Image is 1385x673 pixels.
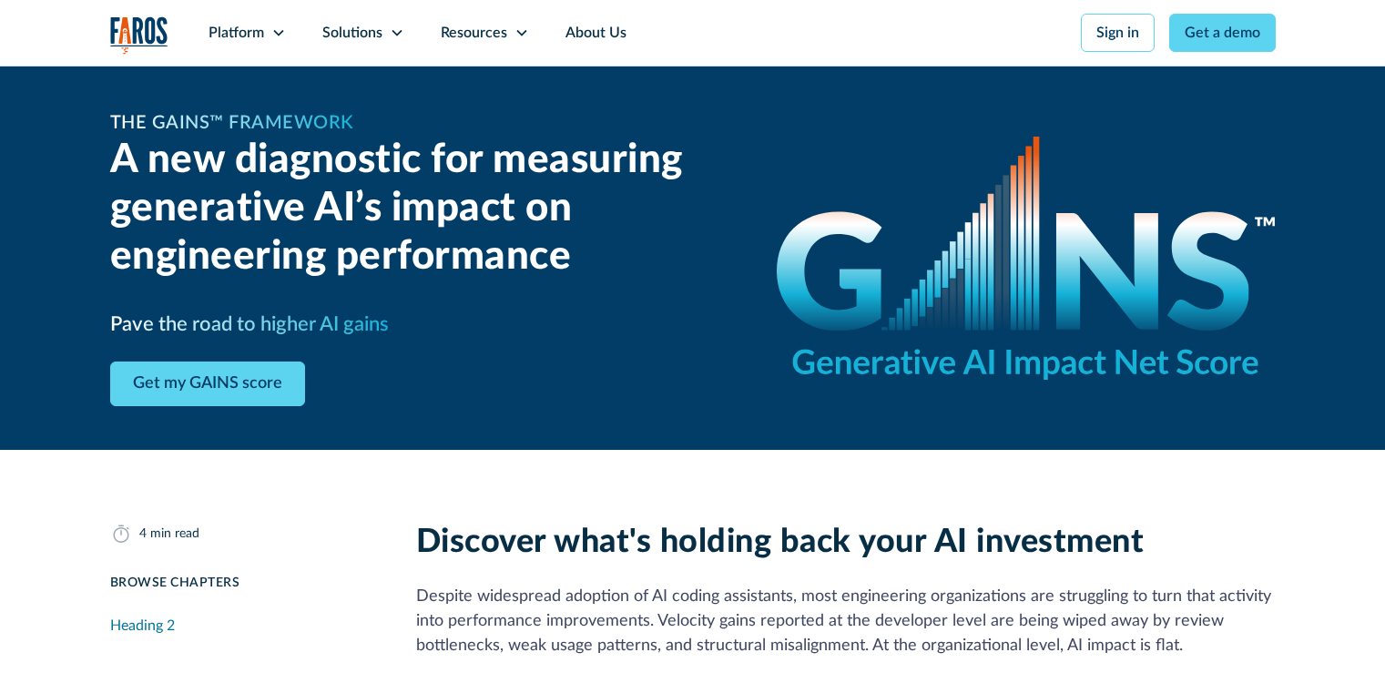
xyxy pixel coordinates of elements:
[441,22,507,44] div: Resources
[110,607,372,644] a: Heading 2
[110,574,372,593] div: Browse Chapters
[1081,14,1155,52] a: Sign in
[110,362,305,406] a: Get my GAINS score
[110,16,168,54] a: home
[110,109,353,137] h1: The GAINS™ Framework
[416,585,1276,658] p: Despite widespread adoption of AI coding assistants, most engineering organizations are strugglin...
[110,615,175,637] div: Heading 2
[110,137,733,280] h2: A new diagnostic for measuring generative AI’s impact on engineering performance
[139,525,147,544] div: 4
[150,525,199,544] div: min read
[777,137,1276,380] img: GAINS - the Generative AI Impact Net Score logo
[110,16,168,54] img: Logo of the analytics and reporting company Faros.
[322,22,382,44] div: Solutions
[110,310,389,340] h3: Pave the road to higher AI gains
[209,22,264,44] div: Platform
[1169,14,1276,52] a: Get a demo
[416,523,1276,562] h2: Discover what's holding back your AI investment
